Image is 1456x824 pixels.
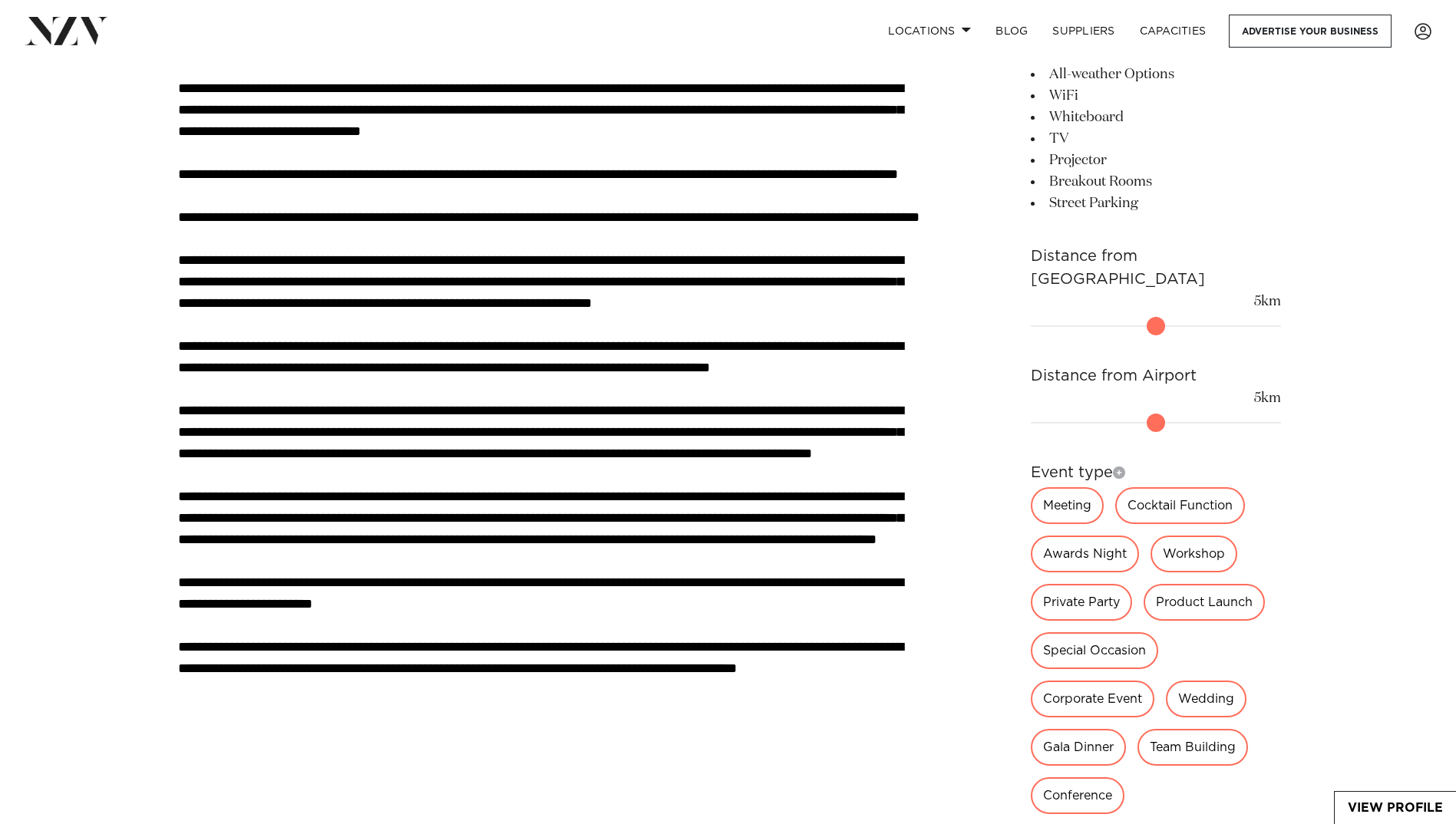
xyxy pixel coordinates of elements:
div: Corporate Event [1031,681,1154,717]
div: Wedding [1166,681,1246,717]
a: BLOG [983,15,1040,48]
div: Private Party [1031,584,1132,621]
div: Workshop [1151,536,1237,572]
img: nzv-logo.png [25,17,108,44]
li: TV [1031,128,1281,150]
li: Breakout Rooms [1031,171,1281,193]
li: Projector [1031,150,1281,171]
div: Awards Night [1031,536,1139,572]
a: Locations [876,15,983,48]
a: Advertise your business [1229,15,1392,48]
a: SUPPLIERS [1040,15,1127,48]
li: Whiteboard [1031,107,1281,128]
div: Special Occasion [1031,632,1158,669]
div: Product Launch [1144,584,1265,621]
div: Team Building [1137,729,1248,766]
h6: Distance from [GEOGRAPHIC_DATA] [1031,245,1281,291]
li: Street Parking [1031,193,1281,214]
li: All-weather Options [1031,64,1281,85]
output: 5km [1254,291,1281,312]
div: Meeting [1031,487,1104,524]
li: WiFi [1031,85,1281,107]
h6: Event type [1031,461,1281,484]
div: Cocktail Function [1115,487,1245,524]
a: View Profile [1335,792,1456,824]
div: Gala Dinner [1031,729,1126,766]
div: Conference [1031,777,1124,814]
output: 5km [1254,387,1281,409]
h6: Distance from Airport [1031,364,1281,387]
a: Capacities [1127,15,1219,48]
